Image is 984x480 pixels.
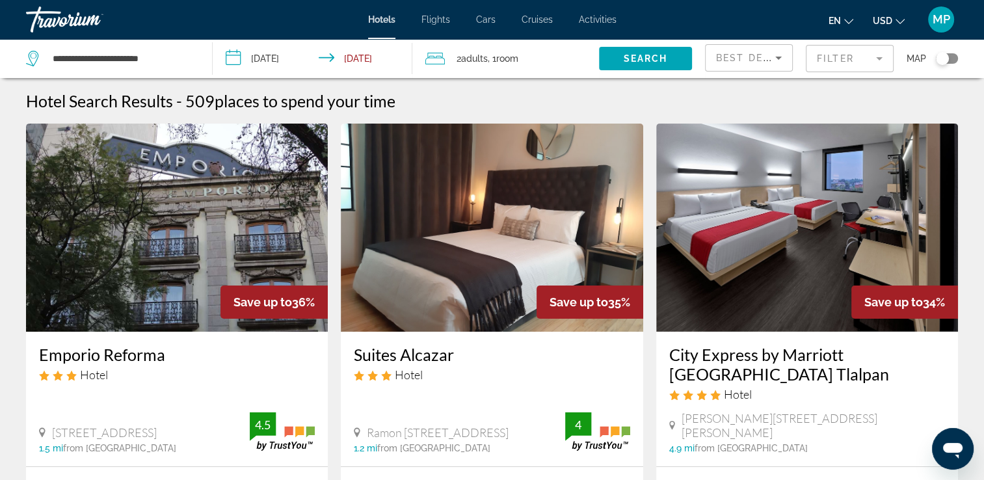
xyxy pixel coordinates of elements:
img: trustyou-badge.svg [250,412,315,451]
a: Emporio Reforma [39,345,315,364]
div: 3 star Hotel [354,367,630,382]
button: Filter [806,44,894,73]
span: Search [623,53,667,64]
button: Search [599,47,692,70]
span: 1.5 mi [39,443,63,453]
button: Change language [829,11,853,30]
span: Adults [461,53,488,64]
span: Save up to [864,295,923,309]
span: 4.9 mi [669,443,695,453]
span: Hotel [724,387,752,401]
div: 34% [851,286,958,319]
mat-select: Sort by [716,50,782,66]
div: 35% [537,286,643,319]
button: User Menu [924,6,958,33]
h1: Hotel Search Results [26,91,173,111]
span: [STREET_ADDRESS] [52,425,157,440]
span: Save up to [233,295,292,309]
button: Travelers: 2 adults, 0 children [412,39,599,78]
a: Hotels [368,14,395,25]
div: 4 [565,417,591,433]
span: Ramon [STREET_ADDRESS] [367,425,509,440]
span: Room [496,53,518,64]
span: 2 [457,49,488,68]
span: , 1 [488,49,518,68]
button: Toggle map [926,53,958,64]
span: from [GEOGRAPHIC_DATA] [63,443,176,453]
span: Hotel [80,367,108,382]
a: Activities [579,14,617,25]
span: Save up to [550,295,608,309]
h2: 509 [185,91,395,111]
a: City Express by Marriott [GEOGRAPHIC_DATA] Tlalpan [669,345,945,384]
img: Hotel image [26,124,328,332]
img: Hotel image [656,124,958,332]
a: Travorium [26,3,156,36]
span: from [GEOGRAPHIC_DATA] [695,443,808,453]
div: 3 star Hotel [39,367,315,382]
span: MP [933,13,950,26]
span: places to spend your time [215,91,395,111]
span: Map [907,49,926,68]
img: Hotel image [341,124,643,332]
iframe: Button to launch messaging window [932,428,974,470]
a: Flights [421,14,450,25]
div: 4 star Hotel [669,387,945,401]
a: Cars [476,14,496,25]
button: Check-in date: Oct 20, 2025 Check-out date: Oct 27, 2025 [213,39,412,78]
button: Change currency [873,11,905,30]
span: - [176,91,182,111]
a: Cruises [522,14,553,25]
span: from [GEOGRAPHIC_DATA] [377,443,490,453]
span: Best Deals [716,53,784,63]
span: USD [873,16,892,26]
div: 36% [220,286,328,319]
a: Suites Alcazar [354,345,630,364]
span: en [829,16,841,26]
span: Hotel [395,367,423,382]
img: trustyou-badge.svg [565,412,630,451]
span: 1.2 mi [354,443,377,453]
span: [PERSON_NAME][STREET_ADDRESS][PERSON_NAME] [682,411,945,440]
div: 4.5 [250,417,276,433]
